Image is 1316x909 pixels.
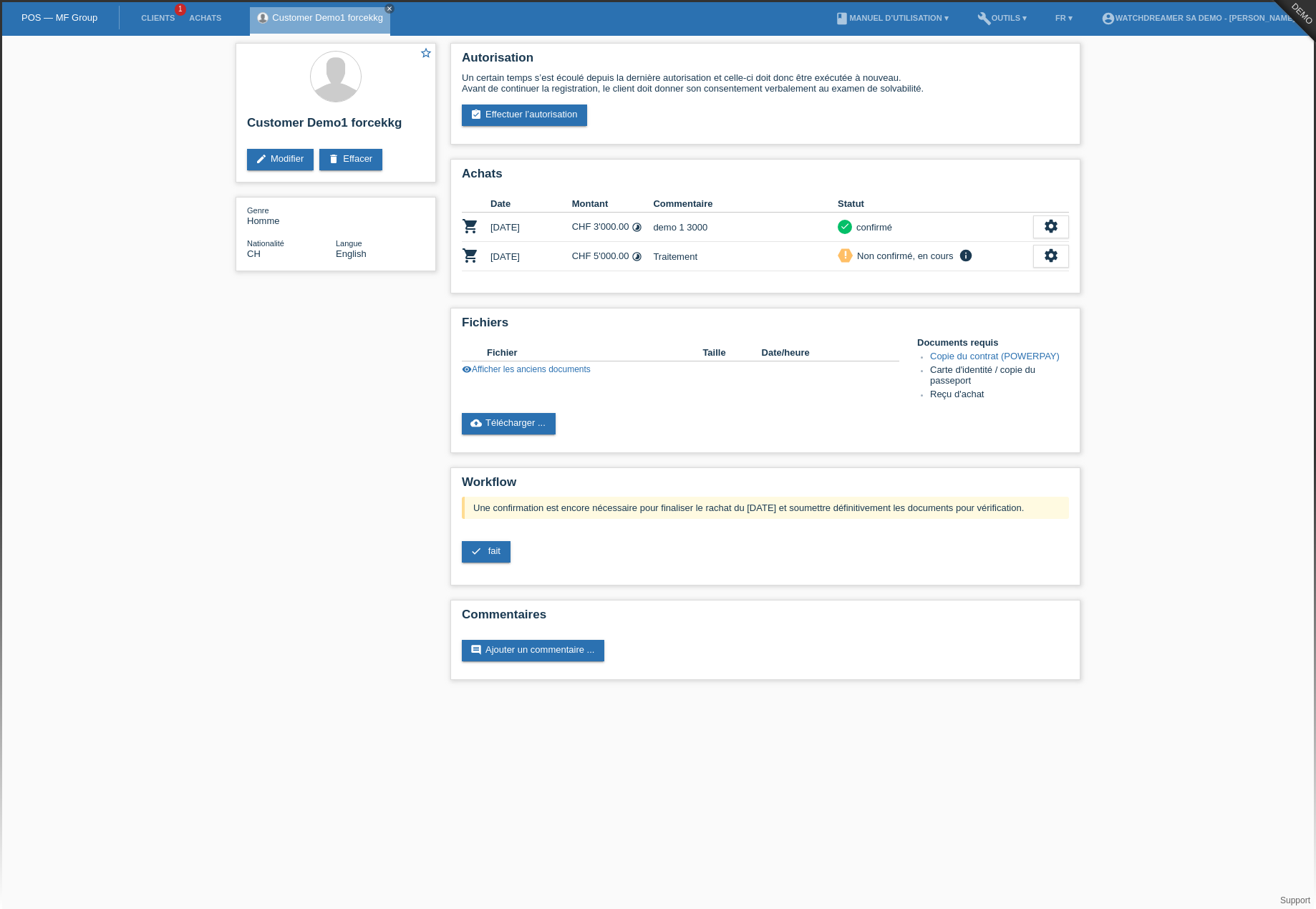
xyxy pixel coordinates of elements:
td: demo 1 3000 [653,213,838,242]
span: Suisse [247,248,261,259]
span: Genre [247,206,269,215]
i: settings [1043,218,1059,234]
div: confirmé [852,220,892,235]
i: build [977,11,992,26]
li: Carte d'identité / copie du passeport [930,364,1069,389]
a: check fait [462,541,511,563]
i: account_circle [1101,11,1116,26]
h2: Fichiers [462,316,1069,337]
th: Commentaire [653,195,838,213]
i: cloud_upload [470,417,482,429]
div: Homme [247,205,336,226]
a: Clients [134,14,182,22]
td: CHF 5'000.00 [572,242,654,271]
th: Taille [702,344,761,361]
span: Nationalité [247,239,284,248]
td: [DATE] [490,242,572,271]
i: priority_high [841,250,851,260]
li: Reçu d'achat [930,389,1069,402]
span: 1 [175,4,186,16]
h2: Workflow [462,475,1069,497]
h2: Achats [462,167,1069,188]
td: CHF 3'000.00 [572,213,654,242]
a: assignment_turned_inEffectuer l’autorisation [462,104,587,126]
a: Achats [182,14,228,22]
a: account_circleWatchdreamer SA Demo - [PERSON_NAME] ▾ [1094,14,1309,22]
i: assignment_turned_in [470,109,482,120]
a: Support [1280,895,1310,905]
i: visibility [462,364,472,374]
th: Fichier [487,344,702,361]
a: close [384,4,395,14]
a: star_border [420,47,432,62]
i: settings [1043,248,1059,263]
a: commentAjouter un commentaire ... [462,640,604,661]
th: Date [490,195,572,213]
td: Traitement [653,242,838,271]
a: cloud_uploadTélécharger ... [462,413,556,434]
h2: Commentaires [462,608,1069,629]
a: FR ▾ [1048,14,1080,22]
h2: Autorisation [462,51,1069,72]
a: editModifier [247,149,314,170]
i: comment [470,644,482,656]
td: [DATE] [490,213,572,242]
a: Copie du contrat (POWERPAY) [930,351,1060,361]
i: check [840,221,850,231]
a: deleteEffacer [319,149,382,170]
div: Une confirmation est encore nécessaire pour finaliser le rachat du [DATE] et soumettre définitive... [462,497,1069,519]
div: Un certain temps s’est écoulé depuis la dernière autorisation et celle-ci doit donc être exécutée... [462,72,1069,94]
i: edit [256,153,267,165]
h4: Documents requis [917,337,1069,348]
i: delete [328,153,339,165]
i: check [470,545,482,557]
a: buildOutils ▾ [970,14,1034,22]
span: Langue [336,239,362,248]
a: POS — MF Group [21,12,97,23]
span: English [336,248,367,259]
i: star_border [420,47,432,59]
a: bookManuel d’utilisation ▾ [828,14,955,22]
i: Taux fixes (6 versements) [632,251,642,262]
i: book [835,11,849,26]
div: Non confirmé, en cours [853,248,953,263]
a: Customer Demo1 forcekkg [272,12,383,23]
i: POSP00026303 [462,218,479,235]
th: Montant [572,195,654,213]
th: Date/heure [762,344,879,361]
th: Statut [838,195,1033,213]
i: info [957,248,974,263]
h2: Customer Demo1 forcekkg [247,116,425,137]
i: POSP00026774 [462,247,479,264]
i: Taux fixes (24 versements) [632,222,642,233]
i: close [386,5,393,12]
span: fait [488,545,500,556]
a: visibilityAfficher les anciens documents [462,364,591,374]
